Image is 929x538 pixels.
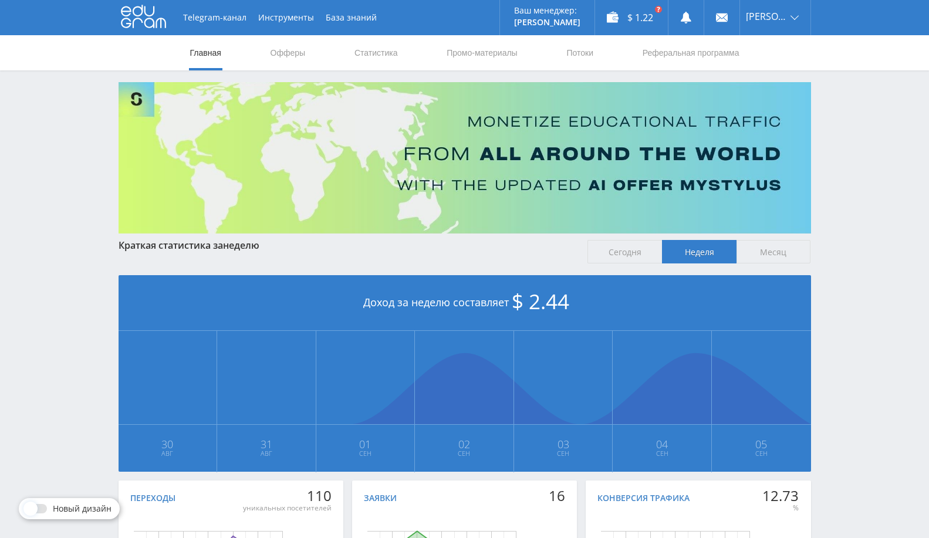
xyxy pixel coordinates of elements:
a: Промо-материалы [445,35,518,70]
span: 04 [613,439,711,449]
img: Banner [119,82,811,234]
span: 03 [515,439,612,449]
div: 110 [243,488,332,504]
span: Сен [613,449,711,458]
span: Сен [515,449,612,458]
div: Доход за неделю составляет [119,275,811,331]
div: 16 [549,488,565,504]
span: $ 2.44 [512,287,569,315]
span: Авг [119,449,217,458]
span: Сегодня [587,240,662,263]
span: 01 [317,439,414,449]
span: 30 [119,439,217,449]
span: Месяц [737,240,811,263]
span: Сен [415,449,513,458]
span: неделю [223,239,259,252]
a: Главная [189,35,222,70]
div: Переходы [130,493,175,503]
span: Авг [218,449,315,458]
span: Сен [317,449,414,458]
div: Краткая статистика за [119,240,576,251]
p: [PERSON_NAME] [514,18,580,27]
span: Новый дизайн [53,504,112,513]
span: 02 [415,439,513,449]
span: 31 [218,439,315,449]
div: Заявки [364,493,397,503]
span: [PERSON_NAME] [746,12,787,21]
a: Статистика [353,35,399,70]
p: Ваш менеджер: [514,6,580,15]
a: Реферальная программа [641,35,741,70]
span: Сен [712,449,810,458]
a: Потоки [565,35,594,70]
div: Конверсия трафика [597,493,690,503]
div: 12.73 [762,488,799,504]
div: % [762,503,799,513]
span: Неделя [662,240,737,263]
span: 05 [712,439,810,449]
a: Офферы [269,35,307,70]
div: уникальных посетителей [243,503,332,513]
